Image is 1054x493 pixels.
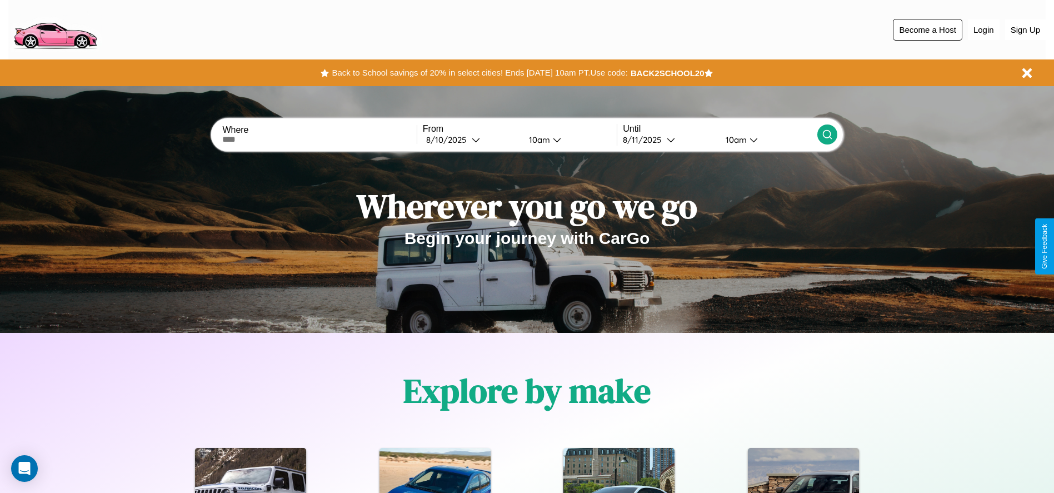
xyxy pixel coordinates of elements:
[423,134,520,146] button: 8/10/2025
[403,368,651,414] h1: Explore by make
[11,455,38,482] div: Open Intercom Messenger
[329,65,630,81] button: Back to School savings of 20% in select cities! Ends [DATE] 10am PT.Use code:
[222,125,416,135] label: Where
[623,124,817,134] label: Until
[1041,224,1048,269] div: Give Feedback
[720,135,750,145] div: 10am
[968,19,1000,40] button: Login
[717,134,817,146] button: 10am
[623,135,667,145] div: 8 / 11 / 2025
[520,134,617,146] button: 10am
[523,135,553,145] div: 10am
[423,124,617,134] label: From
[8,6,102,52] img: logo
[631,68,705,78] b: BACK2SCHOOL20
[893,19,962,41] button: Become a Host
[1005,19,1046,40] button: Sign Up
[426,135,472,145] div: 8 / 10 / 2025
